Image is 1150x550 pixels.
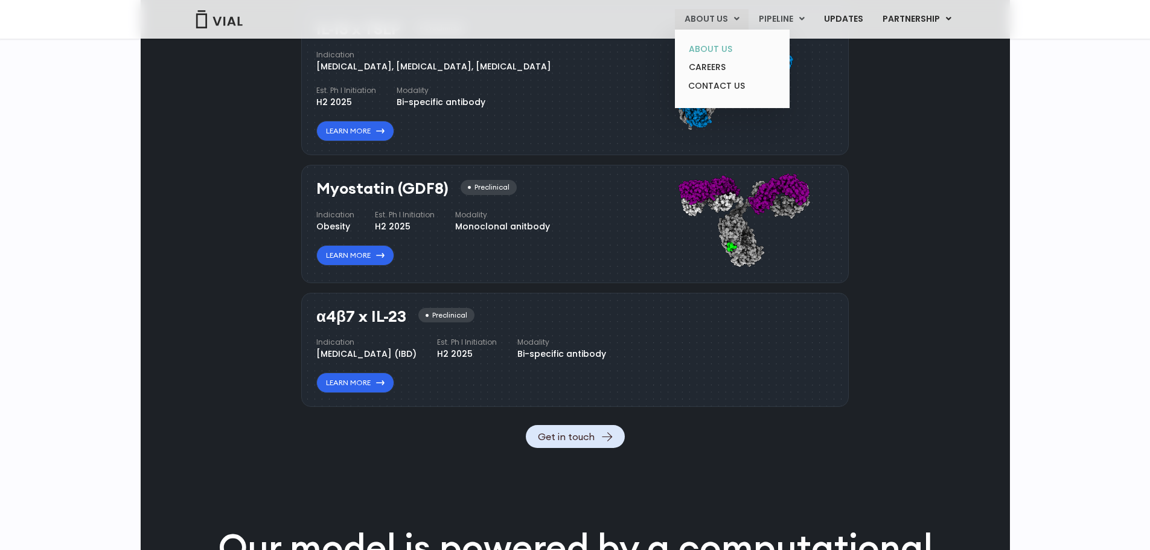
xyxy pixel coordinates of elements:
[195,10,243,28] img: Vial Logo
[316,373,394,393] a: Learn More
[316,50,551,60] h4: Indication
[316,245,394,266] a: Learn More
[437,337,497,348] h4: Est. Ph I Initiation
[316,121,394,141] a: Learn More
[316,96,376,109] div: H2 2025
[316,209,354,220] h4: Indication
[316,337,417,348] h4: Indication
[455,209,550,220] h4: Modality
[418,308,474,323] div: Preclinical
[316,180,449,197] h3: Myostatin (GDF8)
[455,220,550,233] div: Monoclonal anitbody
[679,77,785,96] a: CONTACT US
[517,337,606,348] h4: Modality
[437,348,497,360] div: H2 2025
[679,40,785,59] a: ABOUT US
[526,425,625,448] a: Get in touch
[679,58,785,77] a: CAREERS
[675,9,749,30] a: ABOUT USMenu Toggle
[375,209,435,220] h4: Est. Ph I Initiation
[814,9,872,30] a: UPDATES
[873,9,961,30] a: PARTNERSHIPMenu Toggle
[316,85,376,96] h4: Est. Ph I Initiation
[375,220,435,233] div: H2 2025
[749,9,814,30] a: PIPELINEMenu Toggle
[397,85,485,96] h4: Modality
[316,308,406,325] h3: α4β7 x IL-23
[316,60,551,73] div: [MEDICAL_DATA], [MEDICAL_DATA], [MEDICAL_DATA]
[461,180,517,195] div: Preclinical
[316,220,354,233] div: Obesity
[316,348,417,360] div: [MEDICAL_DATA] (IBD)
[397,96,485,109] div: Bi-specific antibody
[517,348,606,360] div: Bi-specific antibody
